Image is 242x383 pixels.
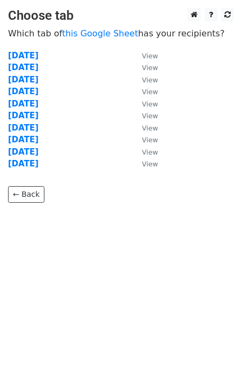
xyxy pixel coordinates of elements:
small: View [142,64,158,72]
a: View [131,87,158,96]
a: [DATE] [8,75,39,85]
a: View [131,135,158,144]
a: View [131,51,158,60]
small: View [142,100,158,108]
small: View [142,160,158,168]
a: [DATE] [8,51,39,60]
a: [DATE] [8,123,39,133]
a: View [131,111,158,120]
a: [DATE] [8,135,39,144]
small: View [142,124,158,132]
a: [DATE] [8,111,39,120]
h3: Choose tab [8,8,234,24]
small: View [142,148,158,156]
a: [DATE] [8,87,39,96]
small: View [142,136,158,144]
a: [DATE] [8,99,39,109]
a: View [131,99,158,109]
small: View [142,76,158,84]
small: View [142,52,158,60]
a: ← Back [8,186,44,203]
a: this Google Sheet [62,28,138,39]
a: [DATE] [8,63,39,72]
a: View [131,147,158,157]
a: View [131,123,158,133]
a: [DATE] [8,159,39,168]
a: View [131,63,158,72]
a: [DATE] [8,147,39,157]
a: View [131,75,158,85]
p: Which tab of has your recipients? [8,28,234,39]
small: View [142,88,158,96]
a: View [131,159,158,168]
small: View [142,112,158,120]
